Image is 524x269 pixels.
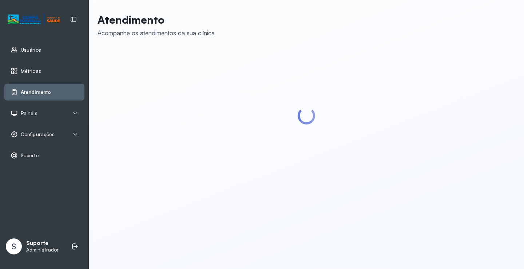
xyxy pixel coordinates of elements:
span: Usuários [21,47,41,53]
a: Usuários [11,46,78,54]
p: Suporte [26,240,59,247]
p: Atendimento [98,13,215,26]
img: Logotipo do estabelecimento [8,13,60,25]
a: Métricas [11,67,78,75]
a: Atendimento [11,88,78,96]
div: Acompanhe os atendimentos da sua clínica [98,29,215,37]
span: Suporte [21,153,39,159]
span: Painéis [21,110,37,116]
span: Métricas [21,68,41,74]
span: Configurações [21,131,55,138]
span: S [12,242,16,251]
p: Administrador [26,247,59,253]
span: Atendimento [21,89,51,95]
